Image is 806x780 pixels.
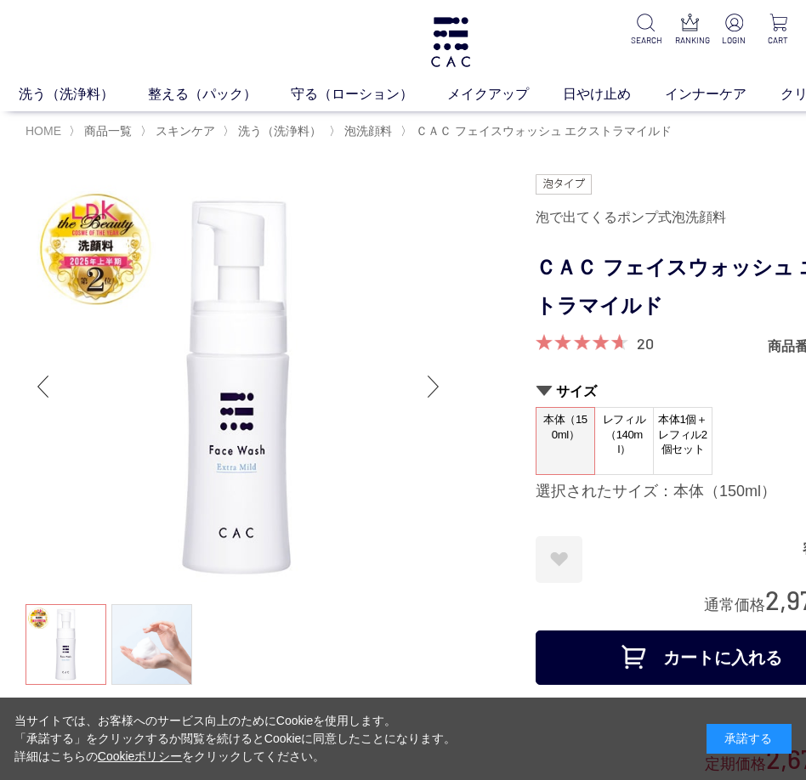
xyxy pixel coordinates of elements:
a: Cookieポリシー [98,749,183,763]
span: 商品一覧 [84,124,132,138]
img: ＣＡＣ フェイスウォッシュ エクストラマイルド 本体（150ml） [26,174,451,599]
p: SEARCH [631,34,659,47]
a: 20 [637,334,654,353]
a: SEARCH [631,14,659,47]
a: 泡洗顔料 [341,124,392,138]
img: logo [429,17,473,67]
li: 〉 [140,123,219,139]
li: 〉 [329,123,396,139]
span: スキンケア [156,124,215,138]
a: メイクアップ [447,84,563,105]
a: スキンケア [152,124,215,138]
div: Previous slide [26,353,60,421]
a: LOGIN [720,14,748,47]
a: 守る（ローション） [291,84,447,105]
a: 洗う（洗浄料） [235,124,321,138]
li: 〉 [400,123,677,139]
p: LOGIN [720,34,748,47]
a: 日やけ止め [563,84,665,105]
a: 洗う（洗浄料） [19,84,148,105]
a: ＣＡＣ フェイスウォッシュ エクストラマイルド [412,124,673,138]
a: お気に入りに登録する [536,536,582,583]
span: ＣＡＣ フェイスウォッシュ エクストラマイルド [416,124,673,138]
a: 商品一覧 [81,124,132,138]
div: 当サイトでは、お客様へのサービス向上のためにCookieを使用します。 「承諾する」をクリックするか閲覧を続けるとCookieに同意したことになります。 詳細はこちらの をクリックしてください。 [14,712,457,766]
span: 通常価格 [704,596,765,613]
span: 泡洗顔料 [344,124,392,138]
span: 本体（150ml） [536,408,594,456]
div: 承諾する [707,724,792,754]
a: HOME [26,124,61,138]
span: レフィル（140ml） [595,408,653,461]
a: RANKING [675,14,703,47]
img: 泡タイプ [536,174,592,195]
div: Next slide [417,353,451,421]
p: RANKING [675,34,703,47]
a: CART [764,14,792,47]
a: 整える（パック） [148,84,291,105]
p: CART [764,34,792,47]
span: 洗う（洗浄料） [238,124,321,138]
li: 〉 [69,123,136,139]
a: インナーケア [665,84,780,105]
span: 本体1個＋レフィル2個セット [654,408,712,461]
li: 〉 [223,123,326,139]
